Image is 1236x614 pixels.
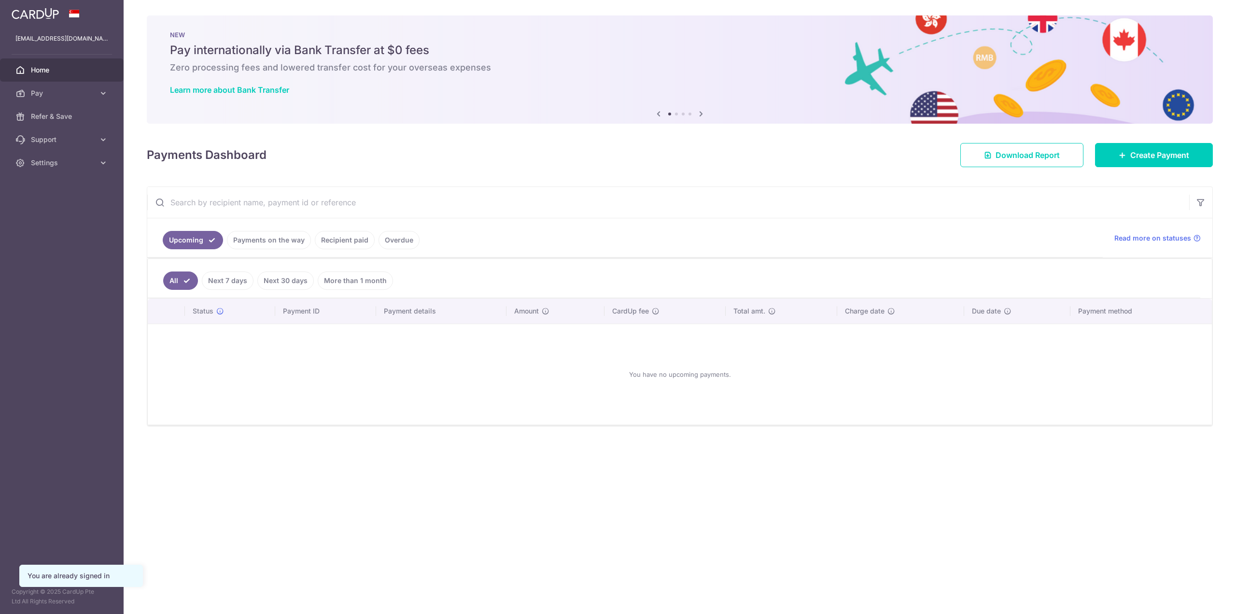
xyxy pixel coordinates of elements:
span: Support [31,135,95,144]
th: Payment details [376,299,506,324]
span: Refer & Save [31,112,95,121]
span: Read more on statuses [1114,233,1191,243]
iframe: Opens a widget where you can find more information [1174,585,1226,609]
h5: Pay internationally via Bank Transfer at $0 fees [170,43,1190,58]
span: Home [31,65,95,75]
a: Download Report [960,143,1083,167]
a: Upcoming [163,231,223,249]
h4: Payments Dashboard [147,146,267,164]
p: [EMAIL_ADDRESS][DOMAIN_NAME] [15,34,108,43]
a: Learn more about Bank Transfer [170,85,289,95]
a: Recipient paid [315,231,375,249]
span: Create Payment [1130,149,1189,161]
a: More than 1 month [318,271,393,290]
span: Settings [31,158,95,168]
span: Amount [514,306,539,316]
a: All [163,271,198,290]
span: Due date [972,306,1001,316]
a: Next 7 days [202,271,253,290]
span: Download Report [996,149,1060,161]
span: Pay [31,88,95,98]
img: Bank transfer banner [147,15,1213,124]
img: CardUp [12,8,59,19]
p: NEW [170,31,1190,39]
span: Status [193,306,213,316]
span: Charge date [845,306,885,316]
h6: Zero processing fees and lowered transfer cost for your overseas expenses [170,62,1190,73]
a: Payments on the way [227,231,311,249]
a: Create Payment [1095,143,1213,167]
a: Overdue [379,231,420,249]
span: CardUp fee [612,306,649,316]
a: Next 30 days [257,271,314,290]
input: Search by recipient name, payment id or reference [147,187,1189,218]
div: You are already signed in [28,571,135,581]
span: Total amt. [733,306,765,316]
th: Payment ID [275,299,376,324]
th: Payment method [1070,299,1212,324]
div: You have no upcoming payments. [159,332,1200,417]
a: Read more on statuses [1114,233,1201,243]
